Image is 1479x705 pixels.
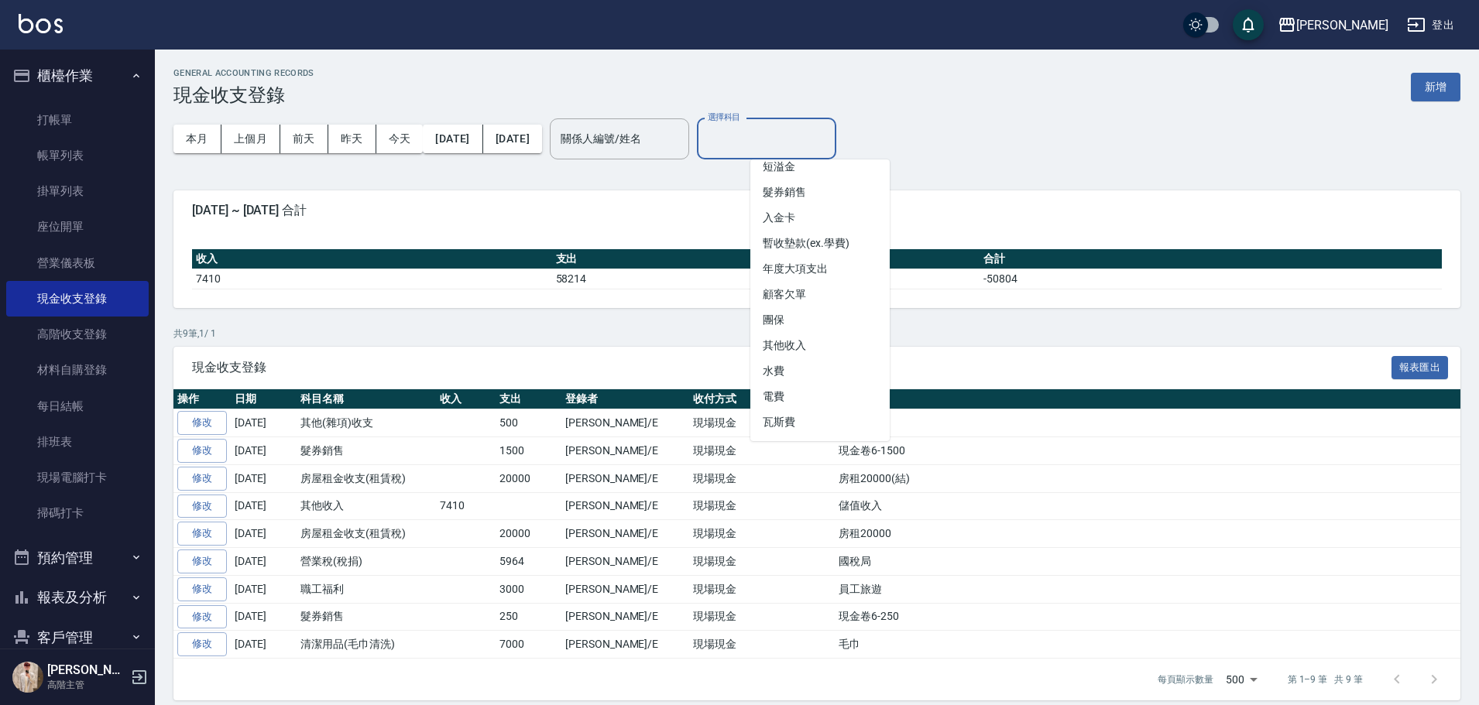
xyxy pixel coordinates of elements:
a: 帳單列表 [6,138,149,173]
button: 客戶管理 [6,618,149,658]
li: 暫收墊款(ex.學費) [750,231,890,256]
a: 修改 [177,522,227,546]
a: 掃碼打卡 [6,495,149,531]
td: 現場現金 [689,520,767,548]
a: 掛單列表 [6,173,149,209]
th: 收付方式 [689,389,767,409]
td: 國稅局 [835,548,1460,576]
a: 修改 [177,439,227,463]
li: 其他收入 [750,333,890,358]
td: 現場現金 [689,464,767,492]
td: 7410 [192,269,552,289]
p: 每頁顯示數量 [1158,672,1213,686]
td: 房屋租金收支(租賃稅) [297,464,436,492]
li: 入金卡 [750,205,890,231]
td: [DATE] [231,520,297,548]
button: 今天 [376,125,424,153]
li: 年度大項支出 [750,256,890,282]
button: save [1233,9,1264,40]
td: 清潔用品(毛巾清洗) [297,631,436,659]
td: 現場現金 [689,437,767,465]
td: 7000 [496,631,561,659]
th: 合計 [980,249,1442,269]
a: 每日結帳 [6,388,149,424]
a: 修改 [177,577,227,601]
td: 其他收入 [297,492,436,520]
a: 修改 [177,549,227,573]
td: 7410 [436,492,496,520]
td: 房屋租金收支(租賃稅) [297,520,436,548]
td: 現場現金 [689,631,767,659]
th: 支出 [552,249,980,269]
a: 報表匯出 [1391,359,1449,374]
a: 材料自購登錄 [6,352,149,388]
td: 房租20000(結) [835,464,1460,492]
li: 髮券銷售 [750,180,890,205]
td: [PERSON_NAME]/E [561,631,689,659]
p: 共 9 筆, 1 / 1 [173,327,1460,341]
button: 本月 [173,125,221,153]
button: 預約管理 [6,538,149,578]
td: [DATE] [231,631,297,659]
li: 顧客欠單 [750,282,890,307]
td: 3000 [496,575,561,603]
td: 拜拜 [835,409,1460,437]
td: 員工旅遊 [835,575,1460,603]
p: 第 1–9 筆 共 9 筆 [1288,672,1363,686]
td: [DATE] [231,437,297,465]
td: 其他(雜項)收支 [297,409,436,437]
td: [DATE] [231,464,297,492]
td: 20000 [496,464,561,492]
th: 收入 [436,389,496,409]
td: [DATE] [231,492,297,520]
a: 新增 [1411,79,1460,94]
th: 支出 [496,389,561,409]
td: [DATE] [231,575,297,603]
span: 現金收支登錄 [192,360,1391,375]
button: 報表及分析 [6,577,149,618]
td: 現場現金 [689,548,767,576]
th: 收入 [192,249,552,269]
td: [PERSON_NAME]/E [561,409,689,437]
a: 修改 [177,632,227,656]
td: 20000 [496,520,561,548]
td: 現場現金 [689,492,767,520]
td: [DATE] [231,548,297,576]
td: [DATE] [231,409,297,437]
td: 5964 [496,548,561,576]
h5: [PERSON_NAME] [47,662,126,678]
td: 500 [496,409,561,437]
td: [PERSON_NAME]/E [561,548,689,576]
li: 短溢金 [750,154,890,180]
button: [PERSON_NAME] [1271,9,1395,41]
td: 現場現金 [689,603,767,631]
td: 現金卷6-1500 [835,437,1460,465]
button: [DATE] [423,125,482,153]
th: 日期 [231,389,297,409]
a: 修改 [177,605,227,629]
td: [PERSON_NAME]/E [561,492,689,520]
button: 報表匯出 [1391,356,1449,380]
a: 修改 [177,467,227,491]
button: 櫃檯作業 [6,56,149,96]
td: -50804 [980,269,1442,289]
td: [PERSON_NAME]/E [561,603,689,631]
button: 新增 [1411,73,1460,101]
td: [DATE] [231,603,297,631]
img: Logo [19,14,63,33]
td: [PERSON_NAME]/E [561,437,689,465]
td: 現金卷6-250 [835,603,1460,631]
button: 登出 [1401,11,1460,39]
h2: GENERAL ACCOUNTING RECORDS [173,68,314,78]
h3: 現金收支登錄 [173,84,314,106]
a: 排班表 [6,424,149,460]
td: 營業稅(稅捐) [297,548,436,576]
button: 前天 [280,125,328,153]
li: 瓦斯費 [750,409,890,435]
li: 電費 [750,384,890,409]
th: 登錄者 [561,389,689,409]
div: 500 [1220,659,1263,700]
td: 職工福利 [297,575,436,603]
td: 1500 [496,437,561,465]
td: 毛巾 [835,631,1460,659]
